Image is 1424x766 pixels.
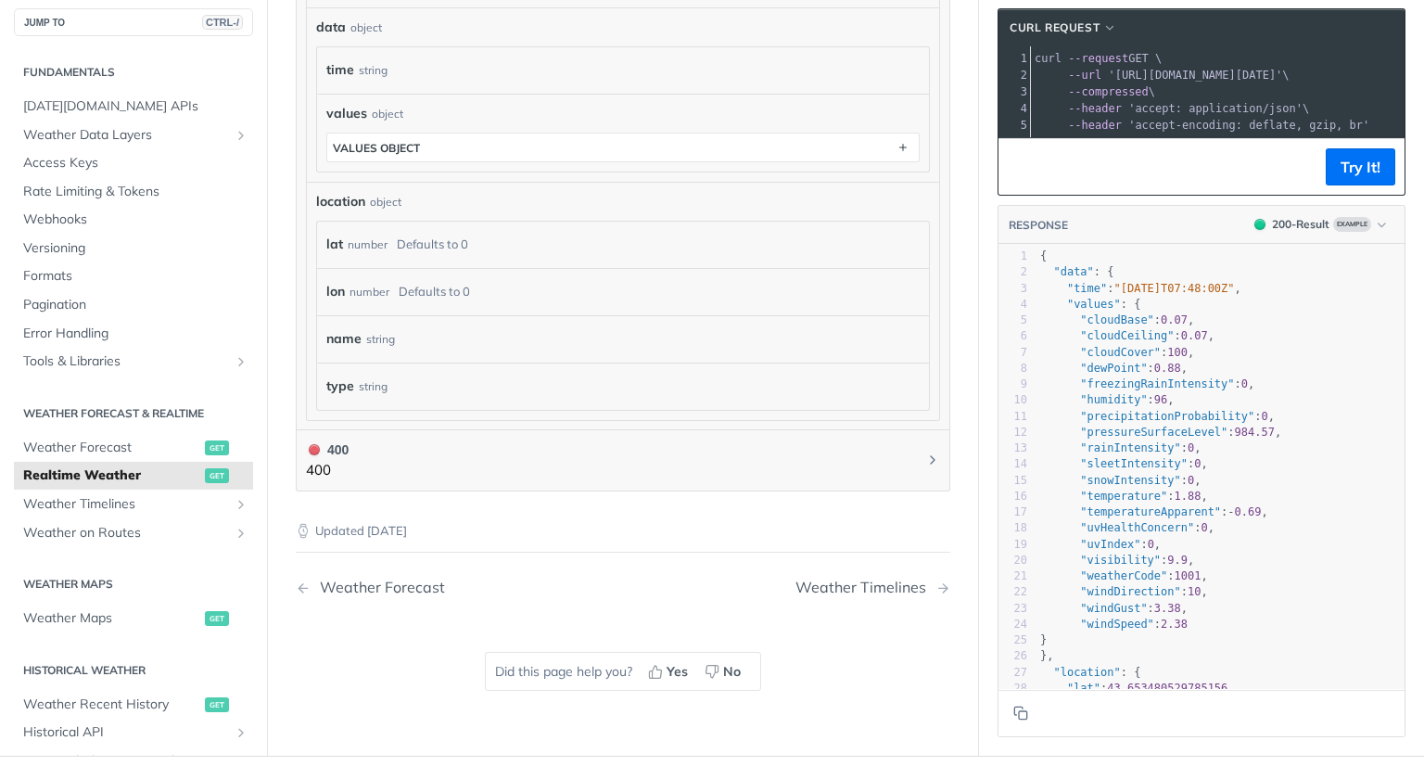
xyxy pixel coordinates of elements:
a: [DATE][DOMAIN_NAME] APIs [14,93,253,121]
span: 0.88 [1154,362,1181,375]
span: "snowIntensity" [1080,474,1180,487]
span: 0 [1148,538,1154,551]
a: Weather Mapsget [14,605,253,632]
div: 11 [998,409,1027,425]
span: 96 [1154,394,1167,407]
span: 9.9 [1167,554,1188,567]
span: Weather Maps [23,609,200,628]
span: No [723,662,741,682]
span: : , [1040,377,1254,390]
span: [DATE][DOMAIN_NAME] APIs [23,97,248,116]
span: "windSpeed" [1080,618,1153,631]
span: "pressureSurfaceLevel" [1080,426,1227,439]
div: 1 [998,50,1030,67]
span: "uvHealthConcern" [1080,522,1194,535]
span: Weather on Routes [23,524,229,543]
div: object [372,106,403,122]
span: "dewPoint" [1080,362,1147,375]
span: : , [1040,426,1281,439]
a: Access Keys [14,149,253,177]
div: 8 [998,361,1027,377]
span: "location" [1053,666,1120,679]
span: "weatherCode" [1080,569,1167,582]
span: get [205,469,229,484]
div: number [350,278,389,305]
span: 0.69 [1235,505,1262,518]
button: values object [327,134,919,161]
span: --header [1068,119,1122,132]
span: { [1040,249,1047,262]
div: 25 [998,632,1027,648]
button: Copy to clipboard [1008,699,1034,727]
div: 2 [998,265,1027,281]
div: 18 [998,521,1027,537]
div: 21 [998,568,1027,584]
span: }, [1040,650,1054,663]
span: : , [1040,346,1194,359]
span: : , [1040,602,1188,615]
a: Pagination [14,291,253,319]
button: Show subpages for Weather Timelines [234,497,248,512]
div: 12 [998,425,1027,440]
div: 1 [998,249,1027,264]
a: Rate Limiting & Tokens [14,178,253,206]
a: Tools & LibrariesShow subpages for Tools & Libraries [14,349,253,377]
button: Show subpages for Weather Data Layers [234,128,248,143]
p: 400 [306,460,349,481]
span: data [316,18,346,37]
span: 43.653480529785156 [1107,682,1227,695]
span: : , [1040,410,1275,423]
button: cURL Request [1003,19,1124,37]
div: 4 [998,100,1030,117]
span: \ [1035,69,1290,82]
span: : { [1040,298,1140,311]
span: Rate Limiting & Tokens [23,183,248,201]
span: get [205,697,229,712]
button: Show subpages for Tools & Libraries [234,355,248,370]
a: Formats [14,263,253,291]
div: 16 [998,489,1027,504]
span: "sleetIntensity" [1080,458,1188,471]
span: Weather Forecast [23,439,200,457]
button: JUMP TOCTRL-/ [14,8,253,36]
div: 3 [998,281,1027,297]
span: Tools & Libraries [23,353,229,372]
button: 200200-ResultExample [1245,215,1395,234]
span: Realtime Weather [23,467,200,486]
h2: Weather Forecast & realtime [14,405,253,422]
div: Defaults to 0 [397,231,468,258]
button: 400 400400 [306,440,940,481]
div: 7 [998,345,1027,361]
span: : , [1040,522,1214,535]
span: "windDirection" [1080,586,1180,599]
span: 984.57 [1235,426,1275,439]
span: "cloudCover" [1080,346,1161,359]
span: 400 [309,444,320,455]
label: type [326,373,354,400]
div: Weather Timelines [795,579,935,596]
span: 'accept-encoding: deflate, gzip, br' [1128,119,1369,132]
div: 28 [998,681,1027,696]
span: 100 [1167,346,1188,359]
span: --compressed [1068,85,1149,98]
div: 20 [998,553,1027,568]
button: Try It! [1326,148,1395,185]
span: \ [1035,85,1155,98]
div: string [366,326,395,352]
span: "uvIndex" [1080,538,1140,551]
a: Weather on RoutesShow subpages for Weather on Routes [14,519,253,547]
span: : , [1040,490,1208,503]
span: Access Keys [23,154,248,172]
div: 200 - Result [1272,216,1329,233]
span: 0 [1188,474,1194,487]
span: "freezingRainIntensity" [1080,377,1234,390]
div: 9 [998,377,1027,392]
span: "lat" [1067,682,1100,695]
span: : , [1040,538,1161,551]
div: 3 [998,83,1030,100]
div: values object [333,141,420,155]
span: - [1227,505,1234,518]
span: : , [1040,330,1214,343]
span: "humidity" [1080,394,1147,407]
button: Yes [642,657,698,685]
